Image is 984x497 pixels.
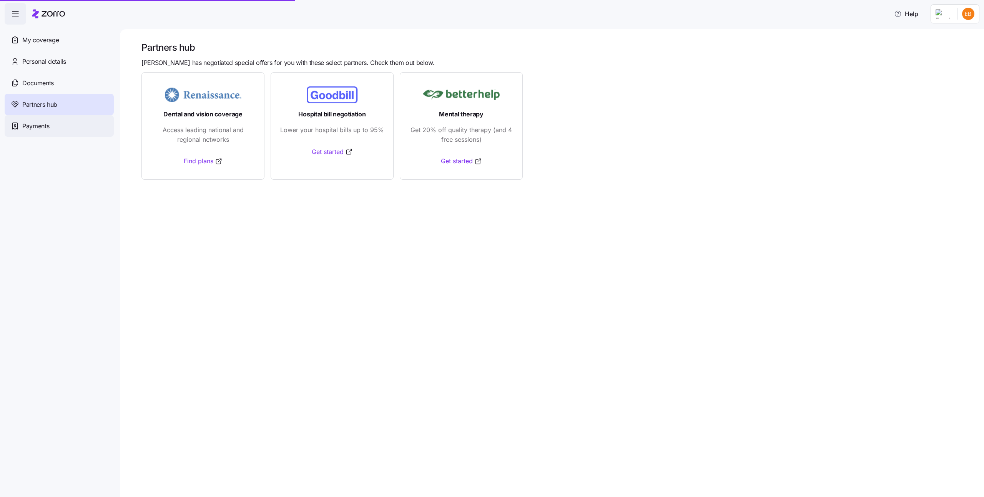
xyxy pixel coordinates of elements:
span: My coverage [22,35,59,45]
a: Payments [5,115,114,137]
img: Employer logo [936,9,951,18]
img: 02193f18999171da68319f92c165ef7d [962,8,974,20]
span: [PERSON_NAME] has negotiated special offers for you with these select partners. Check them out be... [141,58,435,68]
span: Access leading national and regional networks [151,125,255,144]
span: Personal details [22,57,66,66]
a: Documents [5,72,114,94]
h1: Partners hub [141,41,973,53]
span: Dental and vision coverage [163,109,243,119]
a: Partners hub [5,94,114,115]
button: Help [888,6,924,22]
span: Help [894,9,918,18]
span: Partners hub [22,100,57,109]
a: Get started [441,156,482,166]
span: Mental therapy [439,109,484,119]
a: Personal details [5,51,114,72]
span: Get 20% off quality therapy (and 4 free sessions) [409,125,513,144]
span: Documents [22,78,54,88]
span: Lower your hospital bills up to 95% [280,125,384,135]
a: Find plans [184,156,223,166]
span: Hospital bill negotiation [298,109,366,119]
a: My coverage [5,29,114,51]
span: Payments [22,121,49,131]
a: Get started [312,147,353,157]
